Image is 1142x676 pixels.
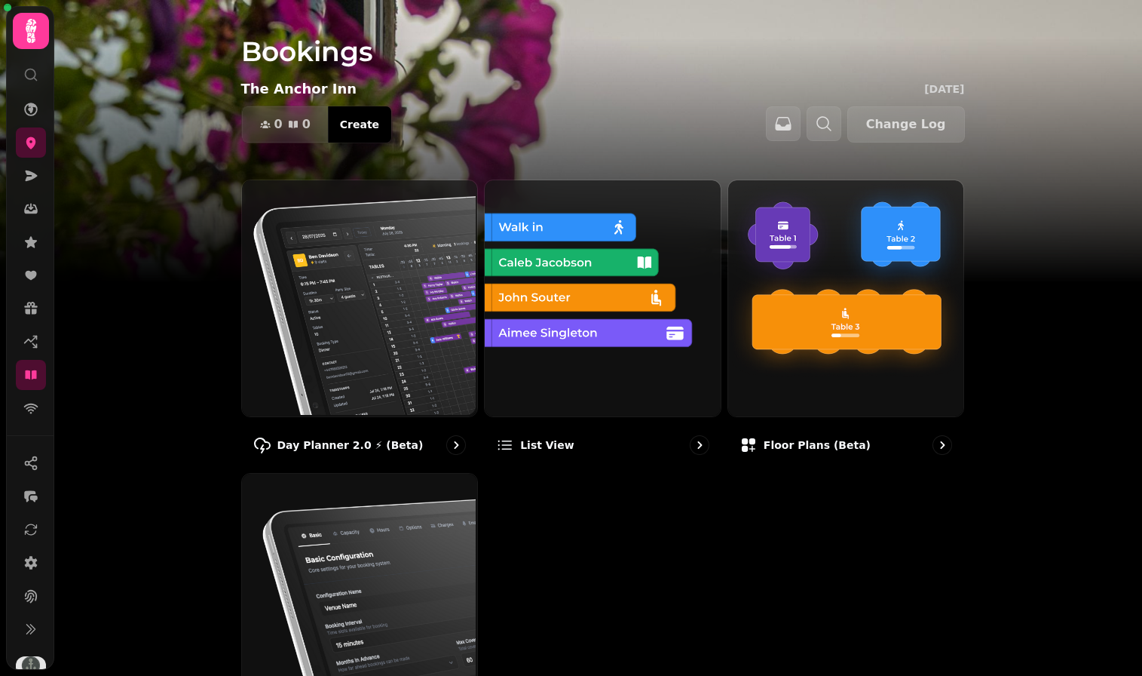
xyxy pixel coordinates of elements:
button: Change Log [847,106,965,143]
p: The Anchor Inn [241,78,357,100]
span: Change Log [866,118,946,131]
svg: go to [935,438,950,453]
a: Day Planner 2.0 ⚡ (Beta)Day Planner 2.0 ⚡ (Beta) [241,180,479,467]
svg: go to [692,438,707,453]
p: List view [520,438,574,453]
span: 0 [274,118,283,131]
a: List viewList view [484,180,721,467]
p: Floor Plans (beta) [764,438,871,453]
p: Day Planner 2.0 ⚡ (Beta) [277,438,424,453]
span: Create [340,119,379,130]
img: Day Planner 2.0 ⚡ (Beta) [240,179,476,415]
span: 0 [302,118,311,131]
svg: go to [449,438,464,453]
p: [DATE] [924,81,964,97]
button: Create [328,106,391,143]
a: Floor Plans (beta)Floor Plans (beta) [727,180,965,467]
button: 00 [242,106,329,143]
img: List view [483,179,719,415]
img: Floor Plans (beta) [727,179,963,415]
